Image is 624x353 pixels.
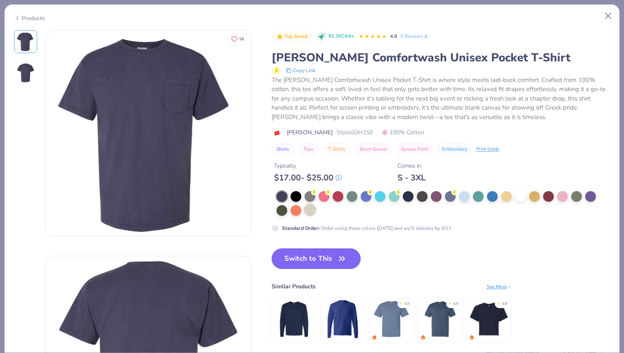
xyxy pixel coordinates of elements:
img: Hanes Men's 5.2 oz. ComfortSoft® Cotton Long-Sleeve T-Shirt [274,299,314,339]
button: Tops [298,143,319,155]
div: Print Guide [476,146,499,153]
div: Products [14,14,45,23]
div: ★ [399,301,403,304]
div: Order using these colors [DATE] and we’ll delivery by 9/17. [282,224,452,232]
button: Screen Print [396,143,433,155]
img: Back [16,63,35,83]
span: 4.8 [390,33,397,40]
span: [PERSON_NAME] [287,128,333,137]
div: $ 17.00 - $ 25.00 [274,173,342,183]
img: Front [46,30,251,236]
img: brand logo [272,130,283,136]
span: 16 [239,37,244,41]
div: 4.9 [453,301,458,307]
div: ★ [497,301,500,304]
span: 100% Cotton [382,128,424,137]
div: 4.9 [404,301,409,307]
button: Switch to This [272,248,361,269]
img: Comfort Colors Adult Heavyweight T-Shirt [372,299,411,339]
button: Embroidery [437,143,472,155]
button: T-Shirts [323,143,350,155]
span: 81.1K Clicks [329,33,354,40]
span: Style GDH150 [337,128,373,137]
button: copy to clipboard [283,65,318,75]
div: ★ [448,301,451,304]
img: Top Rated sort [277,33,283,40]
span: Top Rated [285,34,308,39]
button: Like [227,33,248,45]
img: Front [16,32,35,51]
div: See More [487,283,512,290]
div: Typically [274,161,342,170]
div: S - 3XL [397,173,425,183]
img: Comfort Colors Adult Heavyweight RS Pocket T-Shirt [421,299,460,339]
button: Short Sleeve [355,143,392,155]
img: trending.gif [421,335,425,340]
a: 5 Reviews [400,33,429,40]
div: Comes In [397,161,425,170]
div: 4.8 [502,301,507,307]
button: Shirts [272,143,294,155]
img: Hanes Authentic Long Sleeve T-Shirt [323,299,362,339]
img: trending.gif [469,335,474,340]
strong: Standard Order : [282,225,320,231]
div: The [PERSON_NAME] Comfortwash Unisex Pocket T-Shirt is where style meets laid-back comfort. Craft... [272,75,610,122]
div: [PERSON_NAME] Comfortwash Unisex Pocket T-Shirt [272,50,610,65]
img: trending.gif [372,335,377,340]
button: Badge Button [272,31,312,42]
img: Next Level Apparel Ladies' Ideal Crop T-Shirt [469,299,508,339]
div: Similar Products [272,282,316,291]
button: Close [600,8,616,24]
div: 4.8 Stars [359,30,387,43]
